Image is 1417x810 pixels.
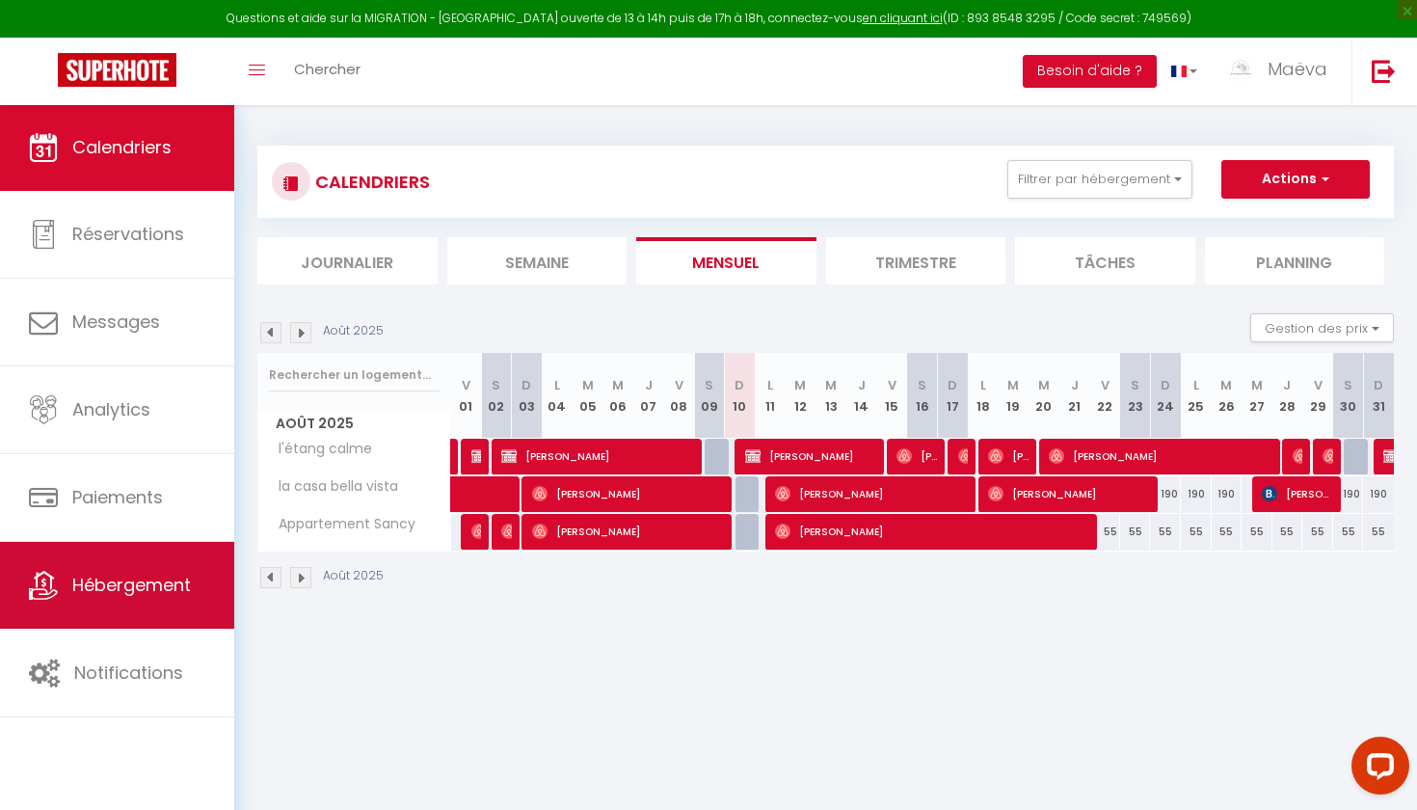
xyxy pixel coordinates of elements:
th: 08 [663,353,694,439]
div: 190 [1181,476,1212,512]
div: 55 [1242,514,1272,550]
a: en cliquant ici [863,10,943,26]
th: 24 [1150,353,1181,439]
li: Planning [1205,237,1385,284]
abbr: L [554,376,560,394]
span: Notifications [74,661,183,685]
abbr: S [1344,376,1352,394]
th: 13 [815,353,846,439]
button: Besoin d'aide ? [1023,55,1157,88]
span: Messages [72,310,160,334]
img: logout [1372,59,1396,83]
span: [PERSON_NAME] [988,475,1153,512]
th: 30 [1333,353,1364,439]
th: 15 [876,353,907,439]
th: 29 [1302,353,1333,439]
span: Appartement Sancy [261,514,420,535]
a: Chercher [280,38,375,105]
th: 21 [1059,353,1090,439]
span: Calendriers [72,135,172,159]
span: [PERSON_NAME] [958,438,969,474]
th: 09 [694,353,725,439]
span: Analytics [72,397,150,421]
span: [PERSON_NAME] [775,475,971,512]
span: Réservations [72,222,184,246]
abbr: L [767,376,773,394]
p: Août 2025 [323,322,384,340]
li: Trimestre [826,237,1006,284]
abbr: S [492,376,500,394]
button: Actions [1221,160,1370,199]
div: 190 [1363,476,1394,512]
abbr: D [1374,376,1383,394]
button: Filtrer par hébergement [1007,160,1192,199]
div: 55 [1212,514,1243,550]
span: [PERSON_NAME] [775,513,1094,550]
th: 23 [1120,353,1151,439]
abbr: L [1193,376,1199,394]
abbr: S [918,376,926,394]
abbr: V [675,376,683,394]
th: 17 [938,353,969,439]
div: 190 [1212,476,1243,512]
li: Journalier [257,237,438,284]
abbr: J [645,376,653,394]
span: [PERSON_NAME] [471,438,482,474]
th: 22 [1089,353,1120,439]
div: 55 [1150,514,1181,550]
abbr: D [735,376,744,394]
iframe: LiveChat chat widget [1336,729,1417,810]
span: Maëva [1268,57,1327,81]
abbr: M [1220,376,1232,394]
span: Chercher [294,59,361,79]
abbr: D [521,376,531,394]
abbr: M [794,376,806,394]
abbr: M [582,376,594,394]
a: ... Maëva [1212,38,1351,105]
abbr: V [1101,376,1110,394]
li: Tâches [1015,237,1195,284]
th: 05 [573,353,603,439]
div: 55 [1089,514,1120,550]
th: 12 [786,353,816,439]
span: [PERSON_NAME] [745,438,879,474]
th: 27 [1242,353,1272,439]
abbr: S [705,376,713,394]
abbr: V [888,376,896,394]
input: Rechercher un logement... [269,358,440,392]
div: 190 [1150,476,1181,512]
th: 04 [542,353,573,439]
th: 26 [1212,353,1243,439]
span: [PERSON_NAME] [532,513,728,550]
th: 14 [846,353,877,439]
abbr: M [825,376,837,394]
p: Août 2025 [323,567,384,585]
th: 28 [1272,353,1303,439]
li: Mensuel [636,237,816,284]
th: 20 [1029,353,1059,439]
span: [PERSON_NAME] [471,513,482,550]
span: [PERSON_NAME] [501,438,697,474]
span: Hébergement [72,573,191,597]
span: 1 Brown [1323,438,1333,474]
span: la casa bella vista [261,476,403,498]
abbr: M [612,376,624,394]
div: 55 [1363,514,1394,550]
span: Août 2025 [258,410,450,438]
th: 25 [1181,353,1212,439]
abbr: D [1161,376,1170,394]
span: [PERSON_NAME] [896,438,938,474]
img: Super Booking [58,53,176,87]
abbr: J [1283,376,1291,394]
th: 01 [451,353,482,439]
abbr: S [1131,376,1139,394]
div: 55 [1120,514,1151,550]
th: 07 [633,353,664,439]
th: 02 [481,353,512,439]
abbr: M [1251,376,1263,394]
span: [PERSON_NAME] [501,513,512,550]
div: 55 [1272,514,1303,550]
abbr: J [858,376,866,394]
th: 19 [999,353,1029,439]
